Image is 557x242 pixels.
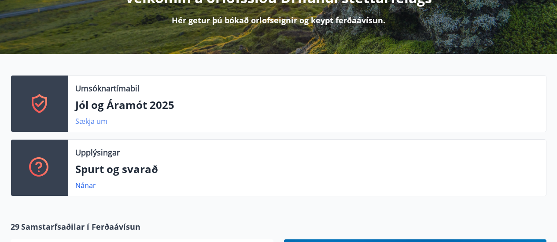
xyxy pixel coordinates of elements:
[75,147,120,158] p: Upplýsingar
[75,116,107,126] a: Sækja um
[75,181,96,190] a: Nánar
[75,83,140,94] p: Umsóknartímabil
[172,14,385,26] p: Hér getur þú bókað orlofseignir og keypt ferðaávísun.
[11,221,19,232] span: 29
[75,98,539,112] p: Jól og Áramót 2025
[21,221,140,232] span: Samstarfsaðilar í Ferðaávísun
[75,162,539,177] p: Spurt og svarað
